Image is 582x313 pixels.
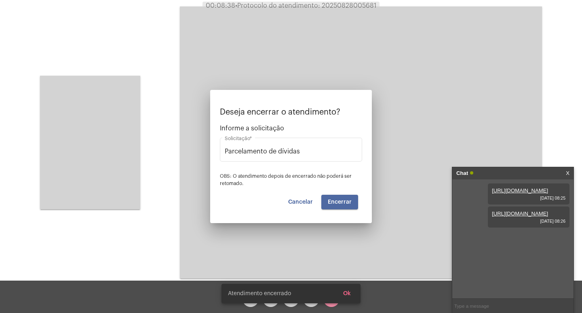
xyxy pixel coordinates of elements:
[206,2,235,9] span: 00:08:38
[220,125,362,132] span: Informe a solicitação
[456,167,468,179] strong: Chat
[470,171,473,175] span: Online
[492,219,565,224] span: [DATE] 08:26
[225,148,357,155] input: Buscar solicitação
[492,196,565,200] span: [DATE] 08:25
[220,174,352,186] span: OBS: O atendimento depois de encerrado não poderá ser retomado.
[492,211,548,217] a: [URL][DOMAIN_NAME]
[220,108,362,117] p: Deseja encerrar o atendimento?
[288,199,313,205] span: Cancelar
[452,299,574,313] input: Type a message
[235,2,237,9] span: •
[321,195,358,209] button: Encerrar
[343,291,351,296] span: Ok
[328,199,352,205] span: Encerrar
[566,167,569,179] a: X
[228,290,291,298] span: Atendimento encerrado
[282,195,319,209] button: Cancelar
[492,187,548,194] a: [URL][DOMAIN_NAME]
[235,2,376,9] span: Protocolo do atendimento: 20250828005681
